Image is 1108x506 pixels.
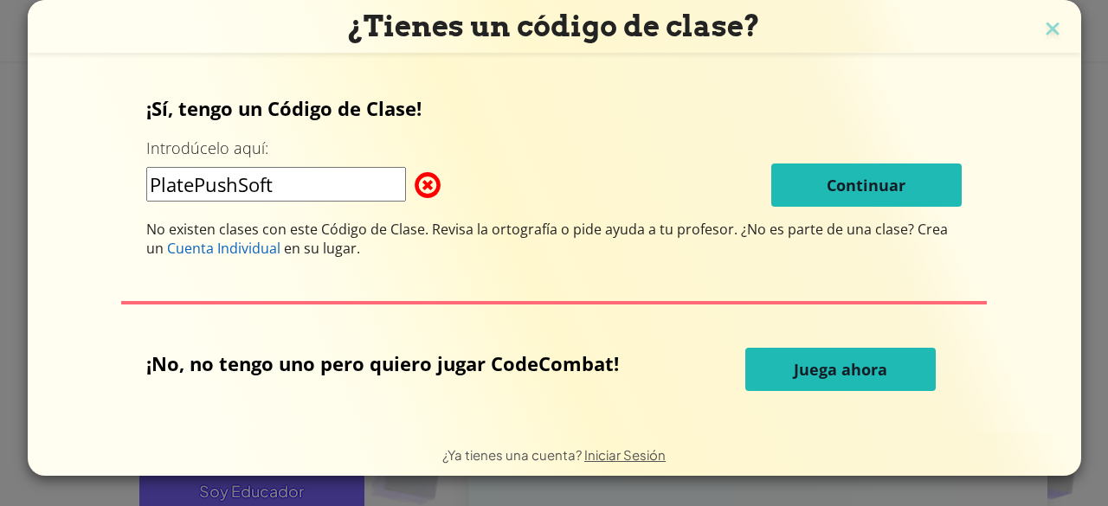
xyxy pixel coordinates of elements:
p: ¡Sí, tengo un Código de Clase! [146,95,962,121]
span: Continuar [827,175,905,195]
span: No existen clases con este Código de Clase. Revisa la ortografía o pide ayuda a tu profesor. [146,220,741,239]
p: ¡No, no tengo uno pero quiero jugar CodeCombat! [146,350,632,376]
button: Juega ahora [745,348,936,391]
span: ¿No es parte de una clase? Crea un [146,220,948,258]
label: Introdúcelo aquí: [146,138,268,159]
span: ¿Tienes un código de clase? [348,9,760,43]
span: Juega ahora [794,359,887,380]
span: ¿Ya tienes una cuenta? [442,446,584,463]
img: close icon [1041,17,1064,43]
button: Continuar [771,163,962,207]
a: Iniciar Sesión [584,446,666,463]
span: Cuenta Individual [167,239,280,258]
span: en su lugar. [280,239,360,258]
